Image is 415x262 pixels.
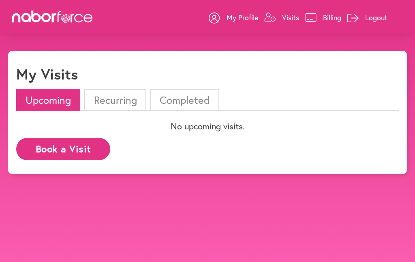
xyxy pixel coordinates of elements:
h1: My Visits [16,65,78,83]
li: Completed [150,89,219,111]
p: Billing [323,13,341,22]
li: Upcoming [16,89,80,111]
button: Book a Visit [16,138,110,160]
p: Logout [365,13,387,22]
a: Book a Visit [16,144,110,152]
a: Logout [347,5,387,30]
a: My Profile [209,5,258,30]
p: My Profile [227,13,258,22]
li: Recurring [84,89,146,111]
a: Visits [264,5,299,30]
p: Visits [282,13,299,22]
p: No upcoming visits. [16,121,399,131]
a: Billing [305,5,341,30]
